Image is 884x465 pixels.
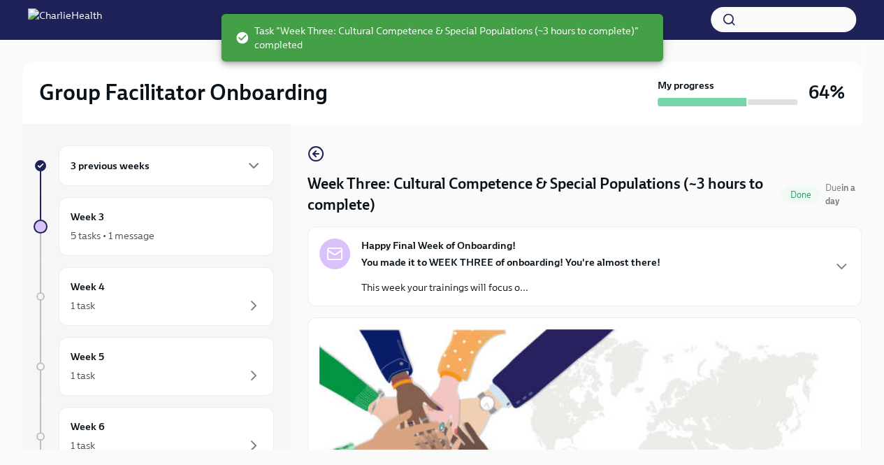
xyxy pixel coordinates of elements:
[361,238,516,252] strong: Happy Final Week of Onboarding!
[34,337,274,396] a: Week 51 task
[71,369,95,382] div: 1 task
[235,24,652,52] span: Task "Week Three: Cultural Competence & Special Populations (~3 hours to complete)" completed
[34,197,274,256] a: Week 35 tasks • 1 message
[809,80,845,105] h3: 64%
[59,145,274,186] div: 3 previous weeks
[71,279,105,294] h6: Week 4
[71,419,105,434] h6: Week 6
[361,280,660,294] p: This week your trainings will focus o...
[39,78,328,106] h2: Group Facilitator Onboarding
[71,299,95,313] div: 1 task
[658,78,714,92] strong: My progress
[361,256,660,269] strong: You made it to WEEK THREE of onboarding! You're almost there!
[71,209,104,224] h6: Week 3
[781,189,820,200] span: Done
[34,267,274,326] a: Week 41 task
[825,183,855,206] span: Due
[71,349,104,364] h6: Week 5
[71,438,95,452] div: 1 task
[307,173,776,215] h4: Week Three: Cultural Competence & Special Populations (~3 hours to complete)
[71,158,150,173] h6: 3 previous weeks
[71,229,154,243] div: 5 tasks • 1 message
[825,181,862,208] span: September 23rd, 2025 10:00
[28,8,102,31] img: CharlieHealth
